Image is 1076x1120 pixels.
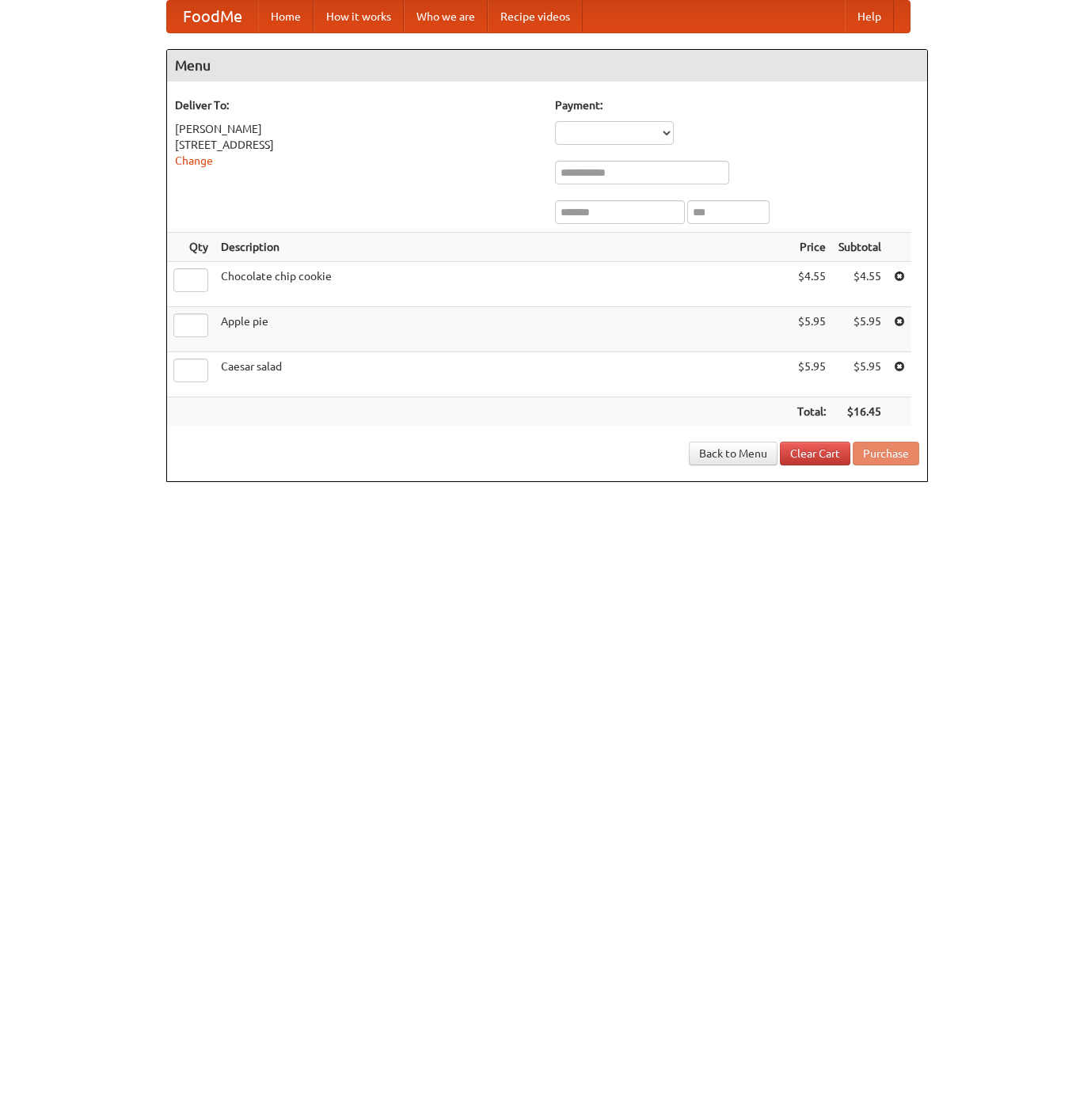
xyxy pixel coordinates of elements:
[832,352,888,397] td: $5.95
[791,262,832,307] td: $4.55
[832,233,888,262] th: Subtotal
[832,307,888,352] td: $5.95
[845,1,894,32] a: Help
[832,262,888,307] td: $4.55
[791,352,832,397] td: $5.95
[791,233,832,262] th: Price
[175,137,539,153] div: [STREET_ADDRESS]
[832,397,888,427] th: $16.45
[167,50,927,82] h4: Menu
[689,442,778,465] a: Back to Menu
[175,97,539,113] h5: Deliver To:
[215,262,791,307] td: Chocolate chip cookie
[167,1,258,32] a: FoodMe
[167,233,215,262] th: Qty
[853,442,919,465] button: Purchase
[258,1,314,32] a: Home
[314,1,404,32] a: How it works
[791,397,832,427] th: Total:
[791,307,832,352] td: $5.95
[215,352,791,397] td: Caesar salad
[215,233,791,262] th: Description
[555,97,919,113] h5: Payment:
[215,307,791,352] td: Apple pie
[175,121,539,137] div: [PERSON_NAME]
[780,442,850,465] a: Clear Cart
[404,1,488,32] a: Who we are
[175,154,213,167] a: Change
[488,1,583,32] a: Recipe videos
